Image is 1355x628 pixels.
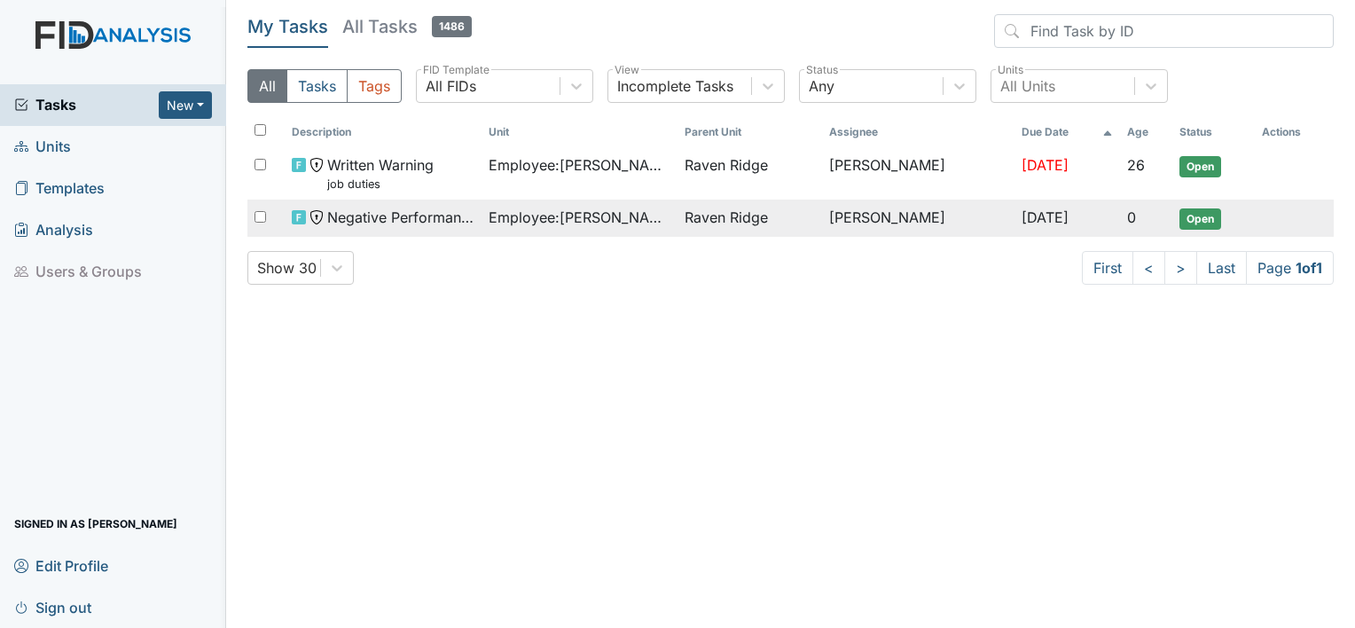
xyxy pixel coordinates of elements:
th: Toggle SortBy [285,117,481,147]
small: job duties [327,176,434,192]
span: 1486 [432,16,472,37]
th: Toggle SortBy [1120,117,1172,147]
h5: All Tasks [342,14,472,39]
div: Show 30 [257,257,317,279]
span: Open [1179,208,1221,230]
span: 0 [1127,208,1136,226]
td: [PERSON_NAME] [822,147,1014,200]
span: Negative Performance Review [327,207,474,228]
span: Templates [14,175,105,202]
a: First [1082,251,1133,285]
span: Units [14,133,71,161]
span: [DATE] [1022,156,1069,174]
td: [PERSON_NAME] [822,200,1014,237]
a: Tasks [14,94,159,115]
div: Any [809,75,834,97]
button: New [159,91,212,119]
span: Analysis [14,216,93,244]
span: Page [1246,251,1334,285]
div: Incomplete Tasks [617,75,733,97]
th: Toggle SortBy [1172,117,1255,147]
span: Open [1179,156,1221,177]
button: Tags [347,69,402,103]
th: Toggle SortBy [1014,117,1121,147]
th: Actions [1255,117,1334,147]
span: Raven Ridge [685,154,768,176]
span: 26 [1127,156,1145,174]
span: Signed in as [PERSON_NAME] [14,510,177,538]
div: All FIDs [426,75,476,97]
strong: 1 of 1 [1296,259,1322,277]
nav: task-pagination [1082,251,1334,285]
a: Last [1196,251,1247,285]
a: > [1164,251,1197,285]
span: Raven Ridge [685,207,768,228]
button: All [247,69,287,103]
span: Edit Profile [14,552,108,579]
span: Employee : [PERSON_NAME] [489,154,670,176]
th: Toggle SortBy [677,117,821,147]
button: Tasks [286,69,348,103]
span: Employee : [PERSON_NAME], Montreil [489,207,670,228]
span: Written Warning job duties [327,154,434,192]
th: Assignee [822,117,1014,147]
div: Type filter [247,69,402,103]
input: Toggle All Rows Selected [255,124,266,136]
a: < [1132,251,1165,285]
div: All Units [1000,75,1055,97]
h5: My Tasks [247,14,328,39]
span: Sign out [14,593,91,621]
input: Find Task by ID [994,14,1334,48]
span: [DATE] [1022,208,1069,226]
th: Toggle SortBy [482,117,677,147]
